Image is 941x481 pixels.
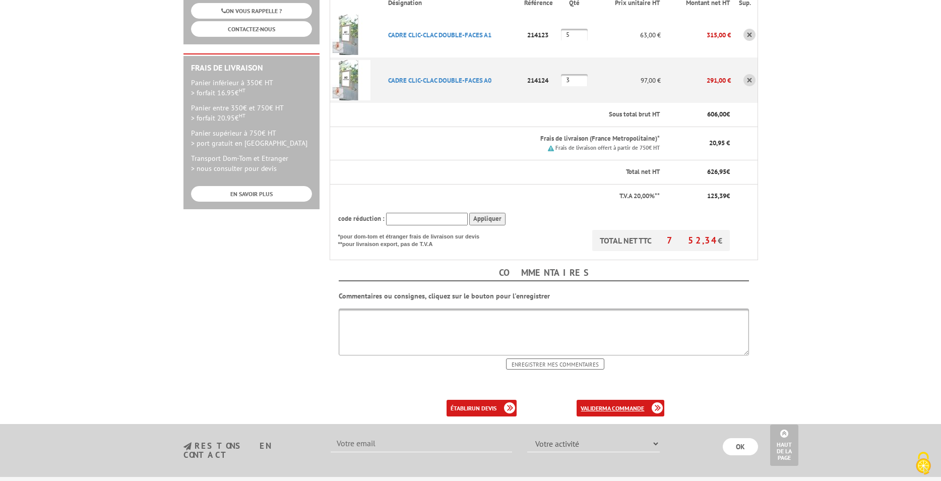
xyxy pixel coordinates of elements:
span: 752,34 [667,234,718,246]
span: code réduction : [338,214,385,223]
input: Appliquer [469,213,506,225]
p: TOTAL NET TTC € [592,230,730,251]
p: 291,00 € [661,72,731,89]
p: € [669,167,730,177]
p: 214124 [524,72,561,89]
b: Commentaires ou consignes, cliquez sur le bouton pour l'enregistrer [339,291,550,300]
input: OK [723,438,758,455]
b: un devis [472,404,496,412]
p: Total net HT [338,167,660,177]
a: établirun devis [447,400,517,416]
a: validerma commande [577,400,664,416]
h2: Frais de Livraison [191,64,312,73]
h3: restons en contact [183,442,316,459]
p: T.V.A 20,00%** [338,192,660,201]
p: € [669,110,730,119]
input: Votre email [331,435,512,452]
p: Panier inférieur à 350€ HT [191,78,312,98]
a: CONTACTEZ-NOUS [191,21,312,37]
button: Cookies (fenêtre modale) [906,447,941,481]
span: 20,95 € [709,139,730,147]
img: picto.png [548,145,554,151]
small: Frais de livraison offert à partir de 750€ HT [555,144,660,151]
span: > nous consulter pour devis [191,164,277,173]
img: Cookies (fenêtre modale) [911,451,936,476]
sup: HT [239,112,245,119]
sup: HT [239,87,245,94]
p: 214123 [524,26,561,44]
span: 125,39 [707,192,726,200]
p: *pour dom-tom et étranger frais de livraison sur devis **pour livraison export, pas de T.V.A [338,230,489,249]
a: CADRE CLIC-CLAC DOUBLE-FACES A0 [388,76,491,85]
p: Transport Dom-Tom et Etranger [191,153,312,173]
p: 97,00 € [594,72,660,89]
span: > forfait 16.95€ [191,88,245,97]
p: Panier entre 350€ et 750€ HT [191,103,312,123]
img: CADRE CLIC-CLAC DOUBLE-FACES A0 [330,60,370,100]
a: CADRE CLIC-CLAC DOUBLE-FACES A1 [388,31,491,39]
img: CADRE CLIC-CLAC DOUBLE-FACES A1 [330,15,370,55]
a: EN SAVOIR PLUS [191,186,312,202]
h4: Commentaires [339,265,749,281]
p: Panier supérieur à 750€ HT [191,128,312,148]
th: Sous total brut HT [380,103,661,127]
span: > forfait 20.95€ [191,113,245,123]
input: Enregistrer mes commentaires [506,358,604,370]
span: > port gratuit en [GEOGRAPHIC_DATA] [191,139,307,148]
p: 63,00 € [594,26,660,44]
span: 606,00 [707,110,726,118]
p: 315,00 € [661,26,731,44]
p: Frais de livraison (France Metropolitaine)* [388,134,660,144]
a: Haut de la page [770,425,798,466]
b: ma commande [602,404,644,412]
span: 626,95 [707,167,726,176]
p: € [669,192,730,201]
img: newsletter.jpg [183,442,192,451]
a: ON VOUS RAPPELLE ? [191,3,312,19]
